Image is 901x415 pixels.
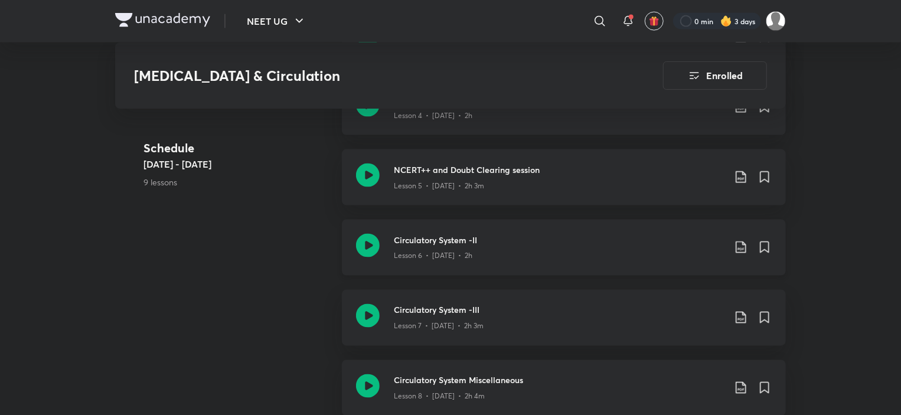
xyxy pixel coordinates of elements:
[663,61,767,90] button: Enrolled
[720,15,732,27] img: streak
[394,234,724,246] h3: Circulatory System -II
[143,156,332,171] h5: [DATE] - [DATE]
[394,374,724,387] h3: Circulatory System Miscellaneous
[394,181,484,191] p: Lesson 5 • [DATE] • 2h 3m
[143,139,332,156] h4: Schedule
[115,13,210,27] img: Company Logo
[342,79,786,149] a: Circulatory System -VLesson 4 • [DATE] • 2h
[394,321,484,332] p: Lesson 7 • [DATE] • 2h 3m
[115,13,210,30] a: Company Logo
[134,67,596,84] h3: [MEDICAL_DATA] & Circulation
[342,149,786,220] a: NCERT++ and Doubt Clearing sessionLesson 5 • [DATE] • 2h 3m
[240,9,314,33] button: NEET UG
[394,391,485,402] p: Lesson 8 • [DATE] • 2h 4m
[766,11,786,31] img: Kebir Hasan Sk
[143,175,332,188] p: 9 lessons
[394,304,724,316] h3: Circulatory System -III
[649,16,660,27] img: avatar
[342,220,786,290] a: Circulatory System -IILesson 6 • [DATE] • 2h
[342,290,786,360] a: Circulatory System -IIILesson 7 • [DATE] • 2h 3m
[645,12,664,31] button: avatar
[394,164,724,176] h3: NCERT++ and Doubt Clearing session
[394,251,472,262] p: Lesson 6 • [DATE] • 2h
[394,110,472,121] p: Lesson 4 • [DATE] • 2h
